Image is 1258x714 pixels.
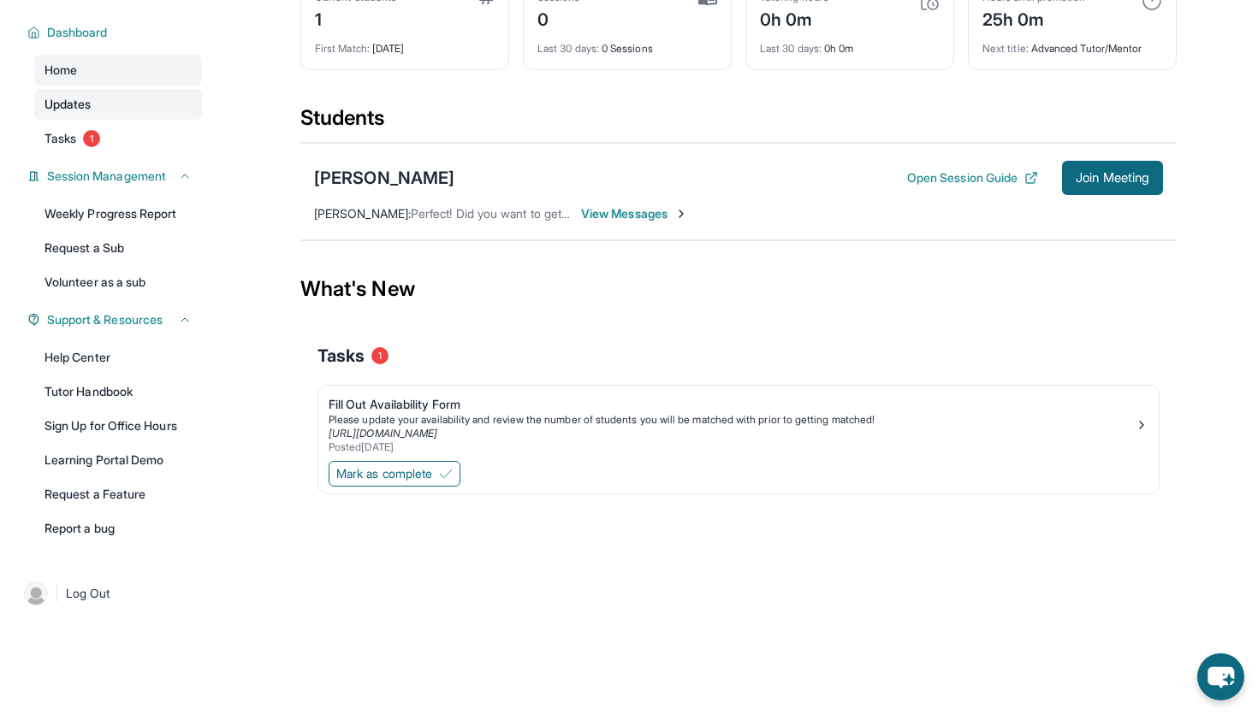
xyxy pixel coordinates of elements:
[34,479,202,510] a: Request a Feature
[982,32,1162,56] div: Advanced Tutor/Mentor
[982,4,1085,32] div: 25h 0m
[581,205,688,222] span: View Messages
[537,32,717,56] div: 0 Sessions
[329,413,1135,427] div: Please update your availability and review the number of students you will be matched with prior ...
[537,42,599,55] span: Last 30 days :
[1062,161,1163,195] button: Join Meeting
[55,583,59,604] span: |
[40,168,192,185] button: Session Management
[329,396,1135,413] div: Fill Out Availability Form
[45,62,77,79] span: Home
[47,168,166,185] span: Session Management
[1197,653,1244,700] button: chat-button
[34,233,202,263] a: Request a Sub
[300,251,1177,327] div: What's New
[329,427,437,440] a: [URL][DOMAIN_NAME]
[318,386,1159,457] a: Fill Out Availability FormPlease update your availability and review the number of students you w...
[411,206,704,221] span: Perfect! Did you want to get started [DATE] or [DATE]?
[47,311,163,328] span: Support & Resources
[40,311,192,328] button: Support & Resources
[760,4,828,32] div: 0h 0m
[24,581,48,605] img: user-img
[315,42,370,55] span: First Match :
[336,465,432,482] span: Mark as complete
[371,347,389,364] span: 1
[66,585,110,602] span: Log Out
[34,376,202,407] a: Tutor Handbook
[45,130,76,147] span: Tasks
[315,32,495,56] div: [DATE]
[907,169,1038,186] button: Open Session Guide
[45,96,92,113] span: Updates
[83,130,100,147] span: 1
[34,89,202,120] a: Updates
[329,461,460,487] button: Mark as complete
[34,55,202,86] a: Home
[315,4,396,32] div: 1
[314,166,454,190] div: [PERSON_NAME]
[760,32,940,56] div: 0h 0m
[47,24,108,41] span: Dashboard
[537,4,580,32] div: 0
[982,42,1029,55] span: Next title :
[34,410,202,441] a: Sign Up for Office Hours
[40,24,192,41] button: Dashboard
[34,267,202,298] a: Volunteer as a sub
[34,342,202,373] a: Help Center
[34,198,202,229] a: Weekly Progress Report
[1076,173,1149,183] span: Join Meeting
[329,440,1135,454] div: Posted [DATE]
[314,206,411,221] span: [PERSON_NAME] :
[17,575,202,612] a: |Log Out
[439,467,453,481] img: Mark as complete
[674,207,688,221] img: Chevron-Right
[300,104,1177,142] div: Students
[34,513,202,544] a: Report a bug
[34,445,202,475] a: Learning Portal Demo
[760,42,822,55] span: Last 30 days :
[34,123,202,154] a: Tasks1
[317,344,365,368] span: Tasks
